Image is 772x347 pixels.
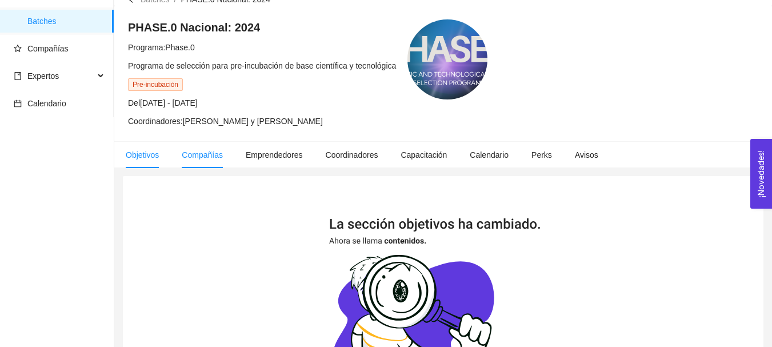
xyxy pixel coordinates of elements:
[246,150,303,159] span: Emprendedores
[531,150,552,159] span: Perks
[14,72,22,80] span: book
[126,150,159,159] span: Objetivos
[750,139,772,209] button: Open Feedback Widget
[128,98,198,107] span: Del [DATE] - [DATE]
[575,150,598,159] span: Avisos
[14,99,22,107] span: calendar
[326,150,378,159] span: Coordinadores
[182,150,223,159] span: Compañías
[401,150,447,159] span: Capacitación
[470,150,509,159] span: Calendario
[27,99,66,108] span: Calendario
[128,61,396,70] span: Programa de selección para pre-incubación de base científica y tecnológica
[27,71,59,81] span: Expertos
[128,78,183,91] span: Pre-incubación
[128,117,323,126] span: Coordinadores: [PERSON_NAME] y [PERSON_NAME]
[27,10,105,33] span: Batches
[27,44,69,53] span: Compañías
[14,45,22,53] span: star
[128,43,195,52] span: Programa: Phase.0
[128,19,396,35] h4: PHASE.0 Nacional: 2024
